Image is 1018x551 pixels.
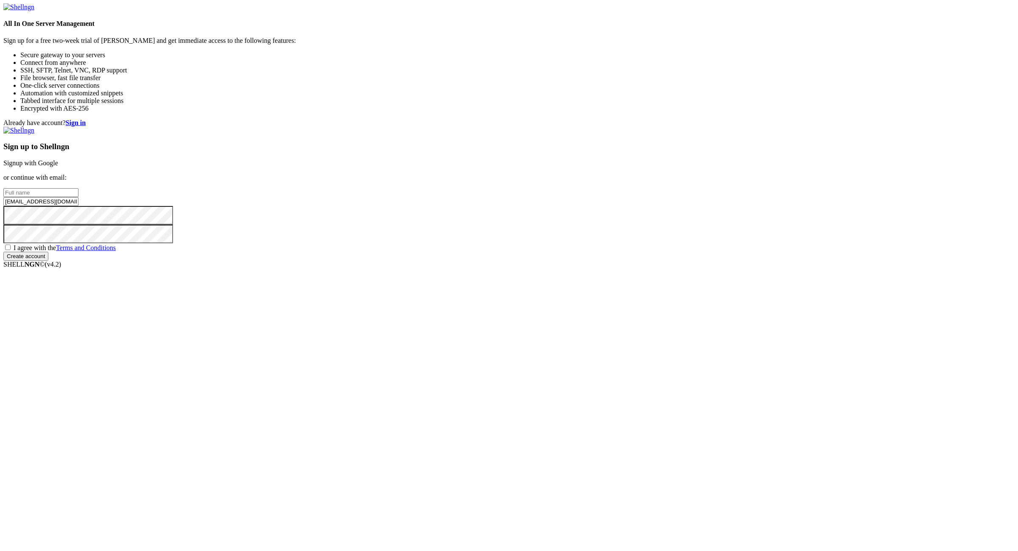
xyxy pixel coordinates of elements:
[3,252,48,261] input: Create account
[20,59,1015,67] li: Connect from anywhere
[20,82,1015,89] li: One-click server connections
[20,74,1015,82] li: File browser, fast file transfer
[3,197,78,206] input: Email address
[3,261,61,268] span: SHELL ©
[20,89,1015,97] li: Automation with customized snippets
[5,245,11,250] input: I agree with theTerms and Conditions
[3,159,58,167] a: Signup with Google
[66,119,86,126] a: Sign in
[3,37,1015,45] p: Sign up for a free two-week trial of [PERSON_NAME] and get immediate access to the following feat...
[3,3,34,11] img: Shellngn
[3,119,1015,127] div: Already have account?
[3,174,1015,181] p: or continue with email:
[20,97,1015,105] li: Tabbed interface for multiple sessions
[14,244,116,251] span: I agree with the
[20,105,1015,112] li: Encrypted with AES-256
[3,188,78,197] input: Full name
[20,67,1015,74] li: SSH, SFTP, Telnet, VNC, RDP support
[3,127,34,134] img: Shellngn
[3,20,1015,28] h4: All In One Server Management
[56,244,116,251] a: Terms and Conditions
[3,142,1015,151] h3: Sign up to Shellngn
[20,51,1015,59] li: Secure gateway to your servers
[25,261,40,268] b: NGN
[45,261,62,268] span: 4.2.0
